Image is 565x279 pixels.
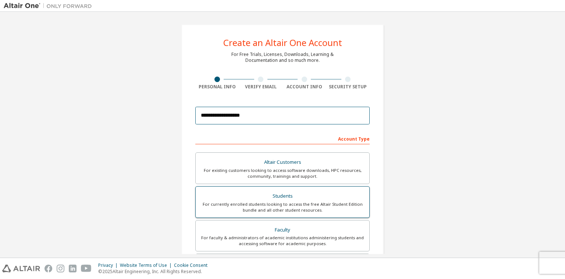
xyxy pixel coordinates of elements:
[45,265,52,272] img: facebook.svg
[120,262,174,268] div: Website Terms of Use
[282,84,326,90] div: Account Info
[2,265,40,272] img: altair_logo.svg
[57,265,64,272] img: instagram.svg
[200,201,365,213] div: For currently enrolled students looking to access the free Altair Student Edition bundle and all ...
[195,84,239,90] div: Personal Info
[98,268,212,275] p: © 2025 Altair Engineering, Inc. All Rights Reserved.
[200,191,365,201] div: Students
[200,235,365,247] div: For faculty & administrators of academic institutions administering students and accessing softwa...
[200,225,365,235] div: Faculty
[4,2,96,10] img: Altair One
[326,84,370,90] div: Security Setup
[200,167,365,179] div: For existing customers looking to access software downloads, HPC resources, community, trainings ...
[200,157,365,167] div: Altair Customers
[231,52,334,63] div: For Free Trials, Licenses, Downloads, Learning & Documentation and so much more.
[239,84,283,90] div: Verify Email
[81,265,92,272] img: youtube.svg
[174,262,212,268] div: Cookie Consent
[223,38,342,47] div: Create an Altair One Account
[195,133,370,144] div: Account Type
[69,265,77,272] img: linkedin.svg
[98,262,120,268] div: Privacy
